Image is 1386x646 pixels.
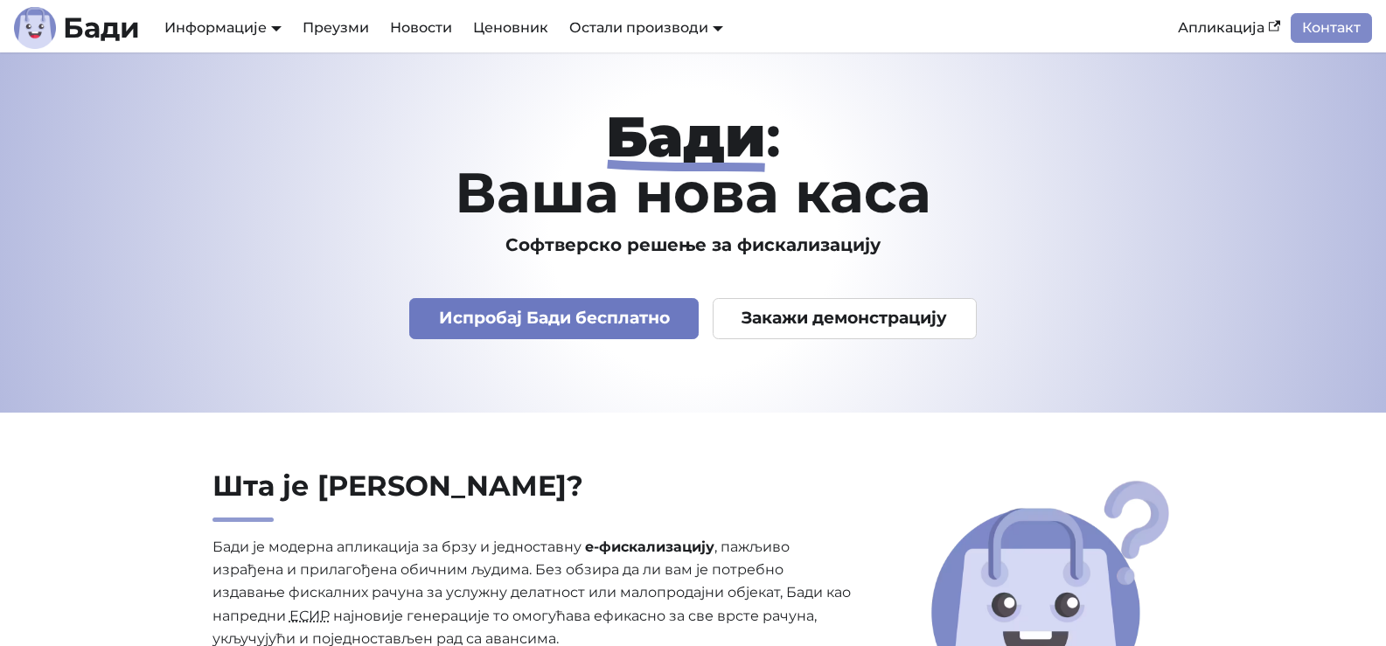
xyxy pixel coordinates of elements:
a: Остали производи [569,19,723,36]
img: Лого [14,7,56,49]
abbr: Електронски систем за издавање рачуна [289,608,330,624]
a: ЛогоБади [14,7,140,49]
a: Ценовник [463,13,559,43]
a: Апликација [1167,13,1291,43]
h3: Софтверско решење за фискализацију [130,234,1257,256]
a: Информације [164,19,282,36]
a: Новости [380,13,463,43]
a: Преузми [292,13,380,43]
b: Бади [63,14,140,42]
strong: Бади [606,102,766,170]
a: Испробај Бади бесплатно [409,298,699,339]
strong: е-фискализацију [585,538,714,555]
a: Закажи демонстрацију [713,298,977,339]
h1: : Ваша нова каса [130,108,1257,220]
h2: Шта је [PERSON_NAME]? [212,469,858,522]
a: Контакт [1291,13,1372,43]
